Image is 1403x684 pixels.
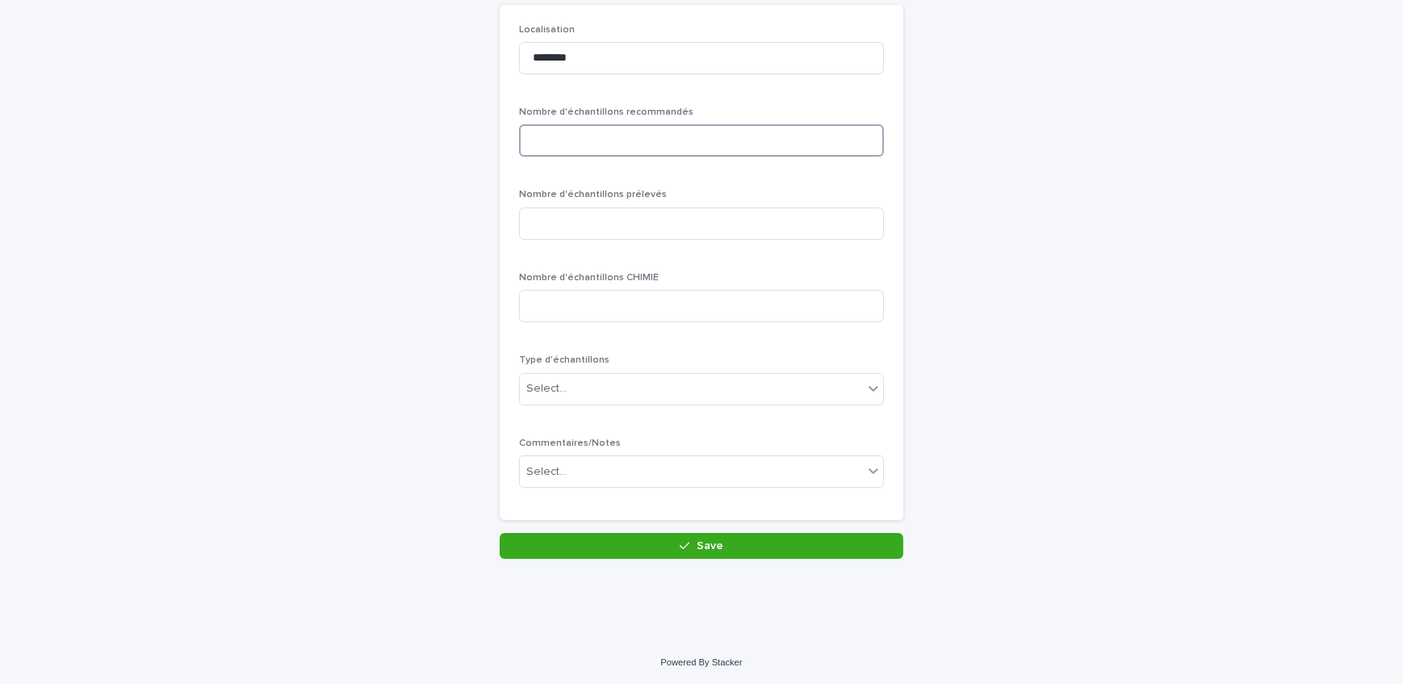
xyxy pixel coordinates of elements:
[519,439,621,448] span: Commentaires/Notes
[519,355,609,365] span: Type d'échantillons
[660,657,742,667] a: Powered By Stacker
[519,190,667,199] span: Nombre d'échantillons prélevés
[500,533,903,559] button: Save
[519,273,659,283] span: Nombre d'échantillons CHIMIE
[526,380,567,397] div: Select...
[519,107,693,117] span: Nombre d'échantillons recommandés
[697,540,723,552] span: Save
[519,25,575,35] span: Localisation
[526,464,567,480] div: Select...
